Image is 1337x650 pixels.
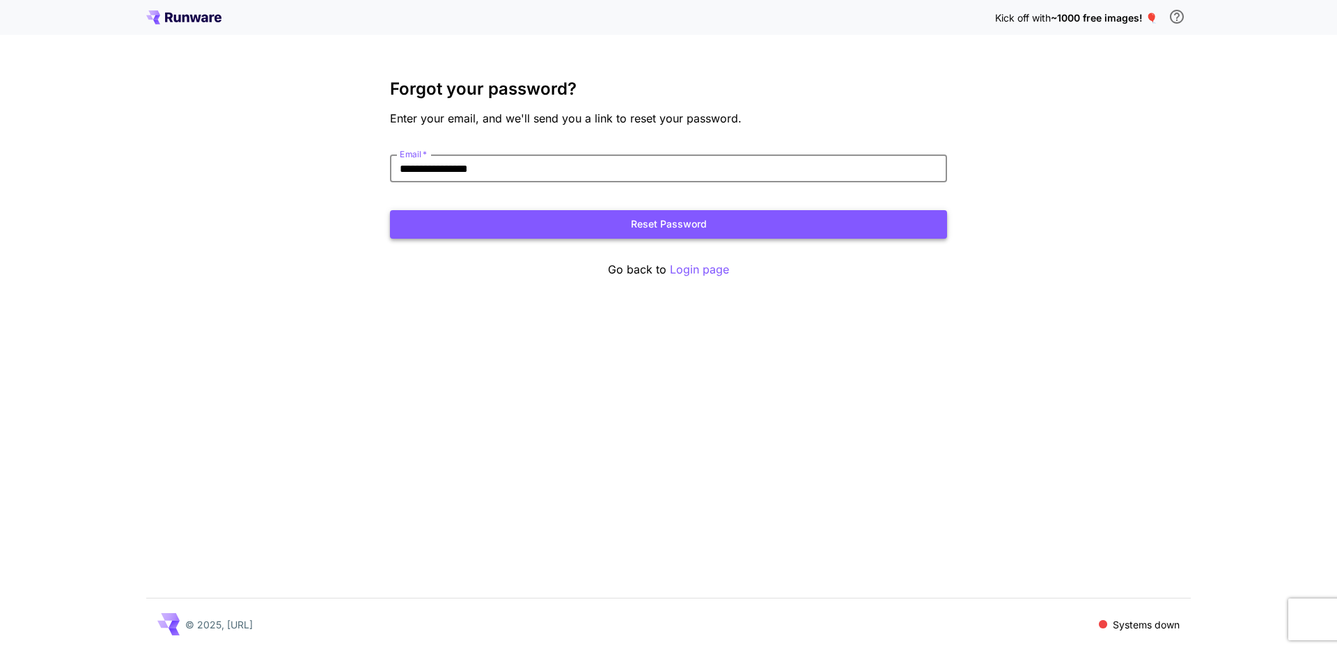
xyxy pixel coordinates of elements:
[1051,12,1157,24] span: ~1000 free images! 🎈
[390,110,947,127] p: Enter your email, and we'll send you a link to reset your password.
[390,261,947,278] p: Go back to
[185,617,253,632] p: © 2025, [URL]
[670,261,729,278] button: Login page
[1163,3,1191,31] button: In order to qualify for free credit, you need to sign up with a business email address and click ...
[1113,617,1180,632] p: Systems down
[995,12,1051,24] span: Kick off with
[390,210,947,239] button: Reset Password
[400,148,427,160] label: Email
[390,79,947,99] h3: Forgot your password?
